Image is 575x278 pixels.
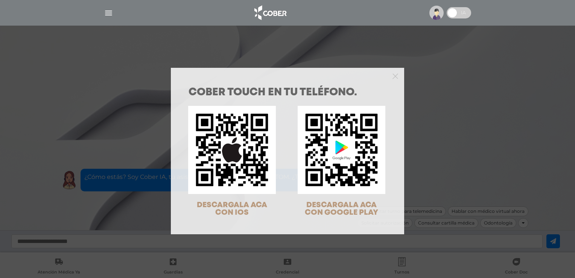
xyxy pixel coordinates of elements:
span: DESCARGALA ACA CON GOOGLE PLAY [305,202,378,216]
h1: COBER TOUCH en tu teléfono. [189,87,386,98]
img: qr-code [188,106,276,194]
span: DESCARGALA ACA CON IOS [197,202,267,216]
img: qr-code [298,106,385,194]
button: Close [392,72,398,79]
